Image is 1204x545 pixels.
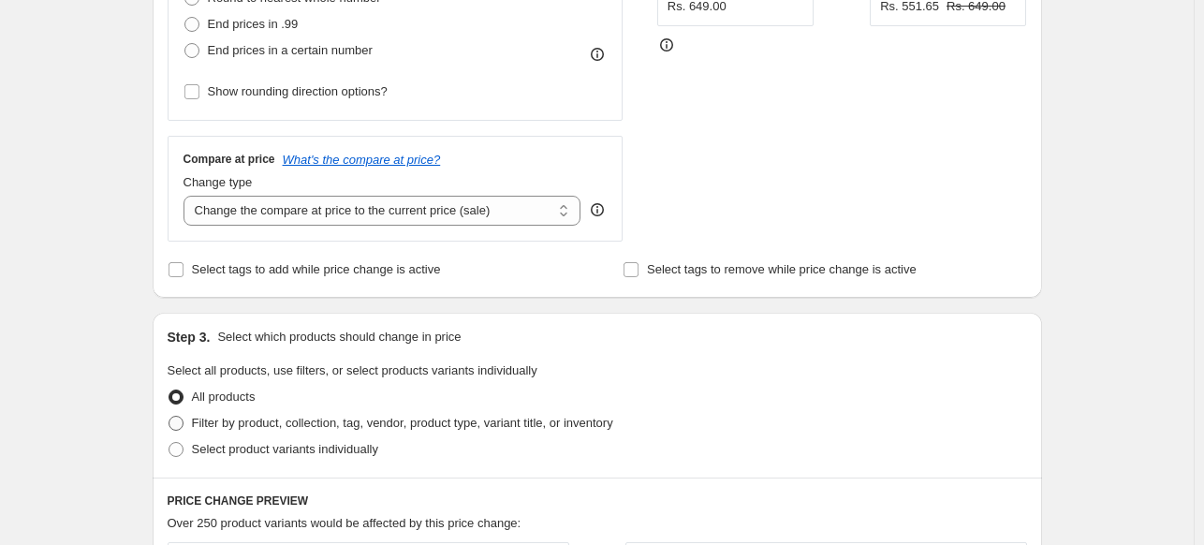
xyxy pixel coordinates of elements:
[168,493,1027,508] h6: PRICE CHANGE PREVIEW
[168,363,537,377] span: Select all products, use filters, or select products variants individually
[208,17,299,31] span: End prices in .99
[168,328,211,346] h2: Step 3.
[647,262,917,276] span: Select tags to remove while price change is active
[168,516,521,530] span: Over 250 product variants would be affected by this price change:
[192,262,441,276] span: Select tags to add while price change is active
[184,152,275,167] h3: Compare at price
[208,84,388,98] span: Show rounding direction options?
[283,153,441,167] button: What's the compare at price?
[184,175,253,189] span: Change type
[217,328,461,346] p: Select which products should change in price
[588,200,607,219] div: help
[208,43,373,57] span: End prices in a certain number
[192,442,378,456] span: Select product variants individually
[192,416,613,430] span: Filter by product, collection, tag, vendor, product type, variant title, or inventory
[192,390,256,404] span: All products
